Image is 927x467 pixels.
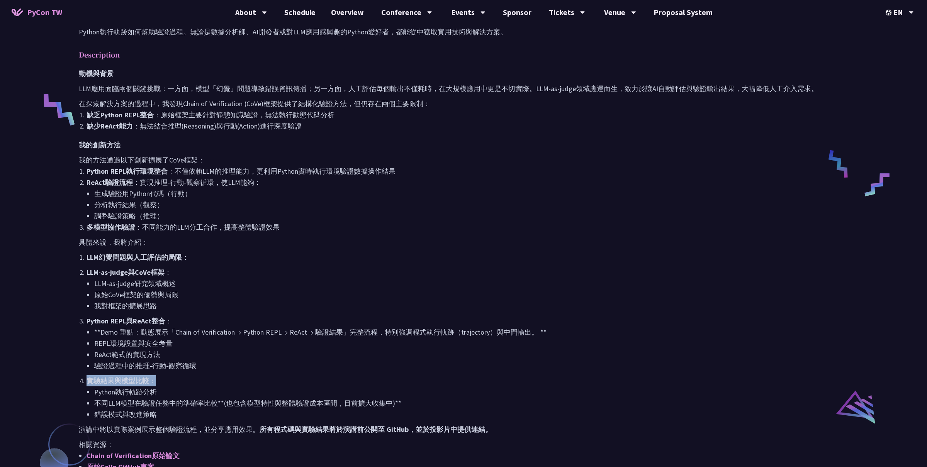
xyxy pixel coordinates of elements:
[94,210,848,222] li: 調整驗證策略（推理）
[87,223,135,232] strong: 多模型協作驗證
[87,178,133,187] strong: ReAct驗證流程
[87,253,182,262] strong: LLM幻覺問題與人工評估的局限
[87,315,848,327] p: ：
[87,167,168,176] strong: Python REPL執行環境整合
[94,327,848,338] li: **Demo 重點：動態展示「Chain of Verification → Python REPL → ReAct → 驗證結果」完整流程，特別強調程式執行軌跡（trajectory）與中間輸...
[87,120,848,132] li: ：無法結合推理(Reasoning)與行動(Action)進行深度驗證
[79,98,848,109] p: 在探索解決方案的過程中，我發現Chain of Verification (CoVe)框架提供了結構化驗證方法，但仍存在兩個主要限制：
[87,222,848,233] li: ：不同能力的LLM分工合作，提高整體驗證效果
[94,300,848,311] li: 我對框架的擴展思路
[27,7,62,18] span: PyCon TW
[94,360,848,371] li: 驗證過程中的推理-行動-觀察循環
[87,110,154,119] strong: 缺乏Python REPL整合
[79,49,833,60] p: Description
[94,409,848,420] li: 錯誤模式與改進策略
[79,154,848,166] p: 我的方法通過以下創新擴展了CoVe框架：
[79,68,848,79] h3: 動機與背景
[87,316,165,325] strong: Python REPL與ReAct整合
[87,109,848,120] li: ：原始框架主要針對靜態知識驗證，無法執行動態代碼分析
[87,451,180,460] a: Chain of Verification原始論文
[79,424,848,435] p: 演講中將以實際案例展示整個驗證流程，並分享應用效果。
[87,267,848,278] p: ：
[94,349,848,360] li: ReAct範式的實現方法
[79,83,848,94] p: LLM應用面臨兩個關鍵挑戰：一方面，模型「幻覺」問題導致錯誤資訊傳播；另一方面，人工評估每個輸出不僅耗時，在大規模應用中更是不切實際。LLM-as-judge領域應運而生，致力於讓AI自動評估與...
[79,139,848,151] h3: 我的創新方法
[79,237,848,248] p: 具體來說，我將介紹：
[94,386,848,398] li: Python執行軌跡分析
[4,3,70,22] a: PyCon TW
[87,376,149,385] strong: 實驗結果與模型比較
[94,278,848,289] li: LLM-as-judge研究領域概述
[87,122,133,130] strong: 缺少ReAct能力
[87,177,848,222] li: ：實現推理-行動-觀察循環，使LLM能夠：
[94,188,848,199] li: 生成驗證用Python代碼（行動）
[87,166,848,177] li: ：不僅依賴LLM的推理能力，更利用Python實時執行環境驗證數據操作結果
[260,425,492,434] strong: 所有程式碼與實驗結果將於演講前公開至 GitHub，並於投影片中提供連結。
[12,8,23,16] img: Home icon of PyCon TW 2025
[94,338,848,349] li: REPL環境設置與安全考量
[87,252,848,263] p: ：
[94,199,848,210] li: 分析執行結果（觀察）
[87,375,848,386] p: ：
[79,439,848,450] p: 相關資源：
[87,268,165,277] strong: LLM-as-judge與CoVe框架
[94,289,848,300] li: 原始CoVe框架的優勢與局限
[886,10,893,15] img: Locale Icon
[94,398,848,409] li: 不同LLM模型在驗證任務中的準確率比較**(也包含模型特性與整體驗證成本區間，目前擴大收集中)**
